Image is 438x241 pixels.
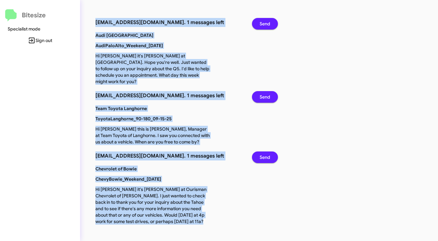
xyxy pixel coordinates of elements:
[5,9,46,22] a: Bitesize
[95,106,147,111] b: Team Toyota Langhorne
[95,18,242,27] h3: [EMAIL_ADDRESS][DOMAIN_NAME]. 1 messages left
[95,91,242,100] h3: [EMAIL_ADDRESS][DOMAIN_NAME]. 1 messages left
[5,35,75,46] span: Sign out
[91,186,216,225] p: Hi [PERSON_NAME] it's [PERSON_NAME] at Ourisman Chevrolet of [PERSON_NAME]. I just wanted to chec...
[95,43,163,48] b: AudiPaloAlto_Weekend_[DATE]
[95,151,242,160] h3: [EMAIL_ADDRESS][DOMAIN_NAME]. 1 messages left
[91,126,216,145] p: Hi [PERSON_NAME] this is [PERSON_NAME], Manager at Team Toyota of Langhorne. I saw you connected ...
[260,91,270,103] span: Send
[252,18,278,30] button: Send
[95,32,153,38] b: Audi [GEOGRAPHIC_DATA]
[95,176,161,182] b: ChevyBowie_Weekend_[DATE]
[252,91,278,103] button: Send
[95,116,172,122] b: ToyotaLanghorne_90-180_09-15-25
[260,18,270,30] span: Send
[91,53,216,85] p: Hi [PERSON_NAME] it's [PERSON_NAME] at [GEOGRAPHIC_DATA]. Hope you're well. Just wanted to follow...
[95,166,137,172] b: Chevrolet of Bowie
[252,151,278,163] button: Send
[260,151,270,163] span: Send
